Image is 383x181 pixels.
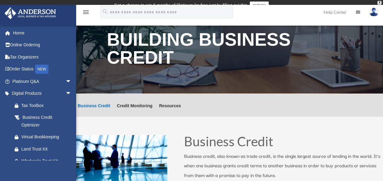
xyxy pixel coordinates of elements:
a: Business Credit [78,104,110,117]
img: User Pic [369,8,378,16]
a: Credit Monitoring [117,104,153,117]
a: Wholesale Trust Kit [9,155,81,167]
a: Online Ordering [4,39,81,51]
a: Digital Productsarrow_drop_down [4,87,81,100]
div: Land Trust Kit [21,145,73,153]
a: menu [82,11,90,16]
a: Tax Organizers [4,51,81,63]
a: Land Trust Kit [9,143,81,155]
i: search [102,8,108,15]
a: Business Credit Optimizer [9,112,78,131]
div: Wholesale Trust Kit [21,157,73,165]
img: Anderson Advisors Platinum Portal [3,7,58,19]
a: Order StatusNEW [4,63,81,76]
a: Resources [159,104,181,117]
a: Home [4,27,81,39]
span: arrow_drop_down [66,75,78,88]
a: Tax Toolbox [9,99,81,112]
a: Platinum Q&Aarrow_drop_down [4,75,81,87]
div: Business Credit Optimizer [21,114,70,129]
a: Virtual Bookkeeping [9,131,81,143]
div: close [378,1,381,5]
div: Tax Toolbox [21,102,73,109]
i: menu [82,9,90,16]
span: arrow_drop_down [66,87,78,100]
h1: Business Credit [184,135,383,151]
h1: Building Business Credit [107,31,353,70]
div: Virtual Bookkeeping [21,133,73,141]
div: Get a chance to win 6 months of Platinum for free just by filling out this [114,2,247,9]
a: survey [250,2,269,9]
div: NEW [35,65,48,74]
